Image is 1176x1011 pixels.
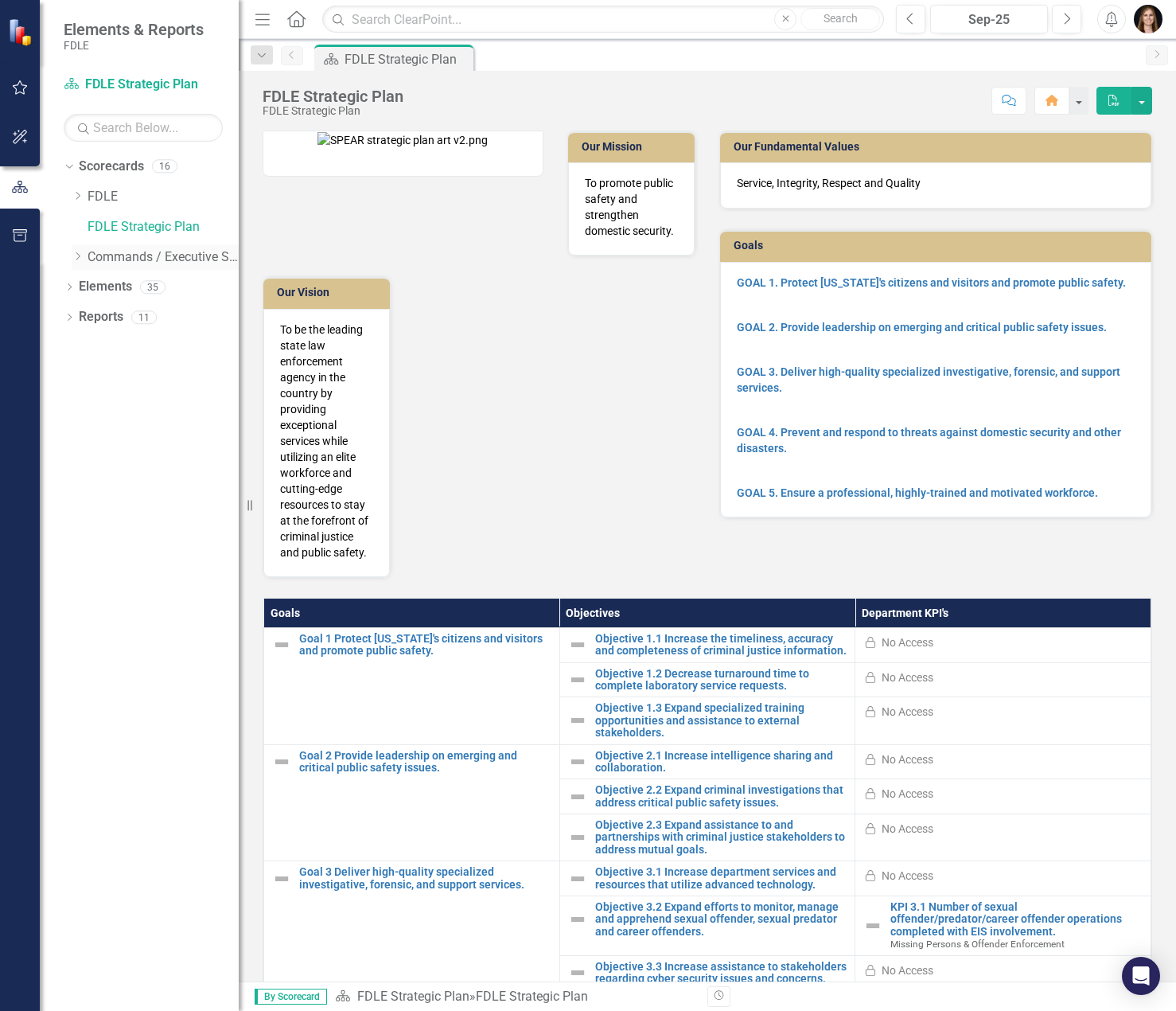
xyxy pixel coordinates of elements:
div: No Access [882,868,933,884]
div: » [335,988,695,1006]
img: Not Defined [863,916,882,935]
div: 11 [131,310,157,324]
input: Search Below... [64,114,223,142]
div: No Access [882,751,933,767]
img: ClearPoint Strategy [8,18,36,46]
div: 35 [140,280,165,294]
div: 16 [152,160,177,174]
img: Not Defined [568,787,587,806]
h3: Our Vision [277,287,382,299]
a: GOAL 2. Provide leadership on emerging and critical public safety issues. [737,321,1107,334]
img: Not Defined [568,828,587,847]
button: Search [800,8,880,30]
img: Not Defined [568,910,587,929]
img: Not Defined [272,752,291,771]
a: Elements [79,278,132,296]
h3: Our Mission [582,141,687,153]
div: FDLE Strategic Plan [263,105,403,117]
div: No Access [882,786,933,802]
a: Commands / Executive Support Branch [88,248,239,267]
button: Sep-25 [930,5,1048,33]
h3: Goals [734,240,1143,252]
a: FDLE Strategic Plan [357,989,469,1004]
input: Search ClearPoint... [322,6,884,33]
a: Goal 2 Provide leadership on emerging and critical public safety issues. [299,750,551,775]
span: Missing Persons & Offender Enforcement [890,939,1065,950]
img: Heather Faulkner [1134,5,1162,33]
img: Not Defined [568,635,587,654]
div: FDLE Strategic Plan [263,88,403,105]
img: SPEAR strategic plan art v2.png [317,132,488,148]
a: Objective 2.2 Expand criminal investigations that address critical public safety issues. [595,784,847,809]
a: GOAL 1. Protect [US_STATE]'s citizens and visitors and promote public safety. [737,276,1126,289]
p: To promote public safety and strengthen domestic security. [585,175,678,239]
h3: Our Fundamental Values [734,141,1143,153]
p: To be the leading state law enforcement agency in the country by providing exceptional services w... [280,322,373,560]
img: Not Defined [568,963,587,982]
img: Not Defined [272,635,291,654]
a: Objective 2.3 Expand assistance to and partnerships with criminal justice stakeholders to address... [595,819,847,856]
span: Elements & Reports [64,20,204,39]
span: By Scorecard [255,989,327,1005]
a: FDLE Strategic Plan [88,218,239,236]
img: Not Defined [568,711,587,730]
div: FDLE Strategic Plan [345,49,469,69]
a: FDLE Strategic Plan [64,76,223,94]
a: Objective 3.1 Increase department services and resources that utilize advanced technology. [595,866,847,891]
a: GOAL 4. Prevent and respond to threats against domestic security and other disasters. [737,426,1121,455]
td: Double-Click to Edit Right Click for Context Menu [855,896,1151,956]
a: GOAL 5. Ensure a professional, highly-trained and motivated workforce. [737,486,1098,499]
a: Goal 1 Protect [US_STATE]'s citizens and visitors and promote public safety. [299,633,551,658]
a: Objective 2.1 Increase intelligence sharing and collaboration. [595,750,847,775]
a: Reports [79,308,123,326]
img: Not Defined [568,670,587,689]
a: Objective 3.3 Increase assistance to stakeholders regarding cyber security issues and concerns. [595,961,847,986]
div: No Access [882,704,933,720]
a: GOAL 3. Deliver high-quality specialized investigative, forensic, and support services. [737,365,1120,394]
div: Open Intercom Messenger [1122,957,1160,995]
p: Service, Integrity, Respect and Quality [737,175,1135,191]
a: Objective 1.1 Increase the timeliness, accuracy and completeness of criminal justice information. [595,633,847,658]
a: KPI 3.1 Number of sexual offender/predator/career offender operations completed with EIS involvem... [890,901,1143,938]
a: Goal 3 Deliver high-quality specialized investigative, forensic, and support services. [299,866,551,891]
div: No Access [882,634,933,650]
img: Not Defined [272,869,291,888]
a: Objective 1.2 Decrease turnaround time to complete laboratory service requests. [595,668,847,693]
a: Objective 1.3 Expand specialized training opportunities and assistance to external stakeholders. [595,702,847,739]
div: No Access [882,821,933,837]
img: Not Defined [568,869,587,888]
a: Scorecards [79,158,144,176]
div: FDLE Strategic Plan [476,989,588,1004]
small: FDLE [64,39,204,52]
div: No Access [882,962,933,978]
img: Not Defined [568,752,587,771]
span: Search [824,12,858,25]
a: Objective 3.2 Expand efforts to monitor, manage and apprehend sexual offender, sexual predator an... [595,901,847,938]
div: No Access [882,669,933,685]
a: FDLE [88,188,239,206]
div: Sep-25 [936,10,1042,29]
